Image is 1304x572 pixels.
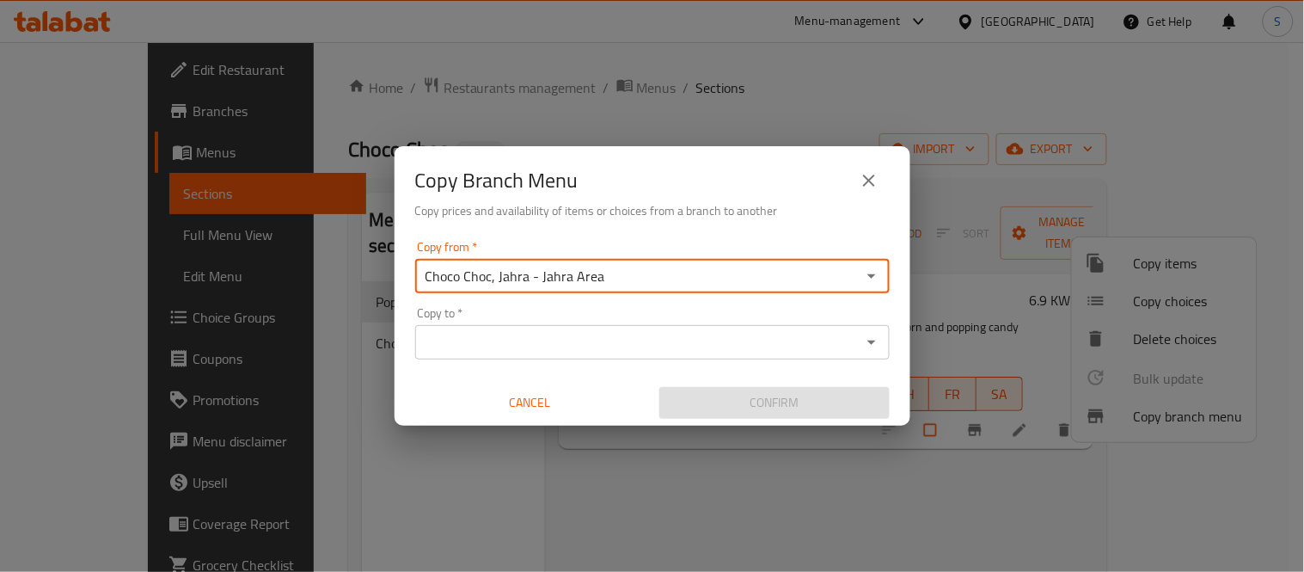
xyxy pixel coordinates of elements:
h6: Copy prices and availability of items or choices from a branch to another [415,201,890,220]
button: close [848,160,890,201]
h2: Copy Branch Menu [415,167,579,194]
span: Cancel [422,392,639,414]
button: Cancel [415,387,646,419]
button: Open [860,264,884,288]
button: Open [860,330,884,354]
